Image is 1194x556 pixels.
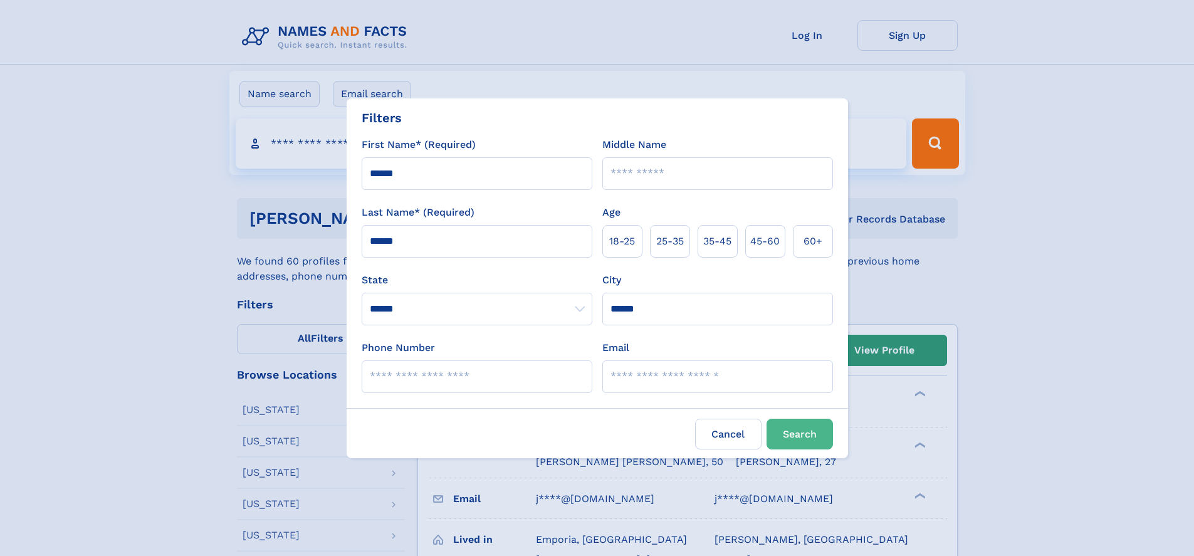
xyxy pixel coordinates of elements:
span: 18‑25 [609,234,635,249]
div: Filters [362,108,402,127]
label: Age [602,205,621,220]
span: 35‑45 [703,234,731,249]
span: 25‑35 [656,234,684,249]
label: First Name* (Required) [362,137,476,152]
label: City [602,273,621,288]
label: Last Name* (Required) [362,205,474,220]
label: State [362,273,592,288]
span: 60+ [804,234,822,249]
button: Search [767,419,833,449]
label: Phone Number [362,340,435,355]
label: Cancel [695,419,762,449]
label: Email [602,340,629,355]
span: 45‑60 [750,234,780,249]
label: Middle Name [602,137,666,152]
